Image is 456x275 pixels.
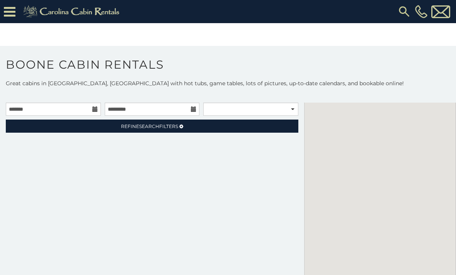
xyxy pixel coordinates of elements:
a: [PHONE_NUMBER] [413,5,429,18]
span: Refine Filters [121,123,178,129]
img: Khaki-logo.png [19,4,126,19]
a: RefineSearchFilters [6,120,298,133]
span: Search [139,123,159,129]
img: search-regular.svg [397,5,411,19]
